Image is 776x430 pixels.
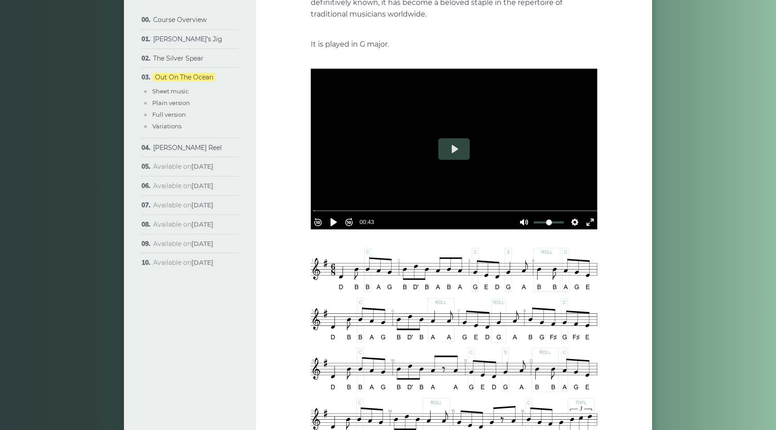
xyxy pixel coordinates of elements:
[311,39,597,50] p: It is played in G major.
[152,88,189,95] a: Sheet music
[191,220,213,228] strong: [DATE]
[153,162,213,171] span: Available on
[191,182,213,190] strong: [DATE]
[153,144,222,152] a: [PERSON_NAME] Reel
[153,240,213,248] span: Available on
[153,73,215,81] a: Out On The Ocean
[153,54,203,62] a: The Silver Spear
[153,35,222,43] a: [PERSON_NAME]’s Jig
[153,201,213,209] span: Available on
[153,16,207,24] a: Course Overview
[191,162,213,171] strong: [DATE]
[153,259,213,267] span: Available on
[191,240,213,248] strong: [DATE]
[152,99,190,106] a: Plain version
[191,259,213,267] strong: [DATE]
[191,201,213,209] strong: [DATE]
[152,123,181,130] a: Variations
[153,182,213,190] span: Available on
[152,111,186,118] a: Full version
[153,220,213,228] span: Available on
